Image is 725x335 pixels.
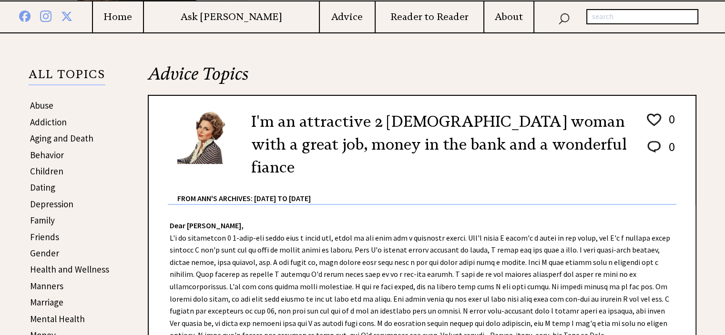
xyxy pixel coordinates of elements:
p: ALL TOPICS [29,69,105,85]
a: Addiction [30,116,67,128]
strong: Dear [PERSON_NAME], [170,221,244,230]
td: 0 [664,111,675,138]
a: Gender [30,247,59,259]
a: Dating [30,182,55,193]
img: instagram%20blue.png [40,9,51,22]
a: About [484,11,533,23]
div: From Ann's Archives: [DATE] to [DATE] [177,179,676,204]
img: search_nav.png [558,11,570,25]
img: Ann6%20v2%20small.png [177,110,237,164]
h2: Advice Topics [148,62,696,95]
img: message_round%202.png [645,139,663,154]
td: 0 [664,139,675,164]
a: Manners [30,280,63,292]
a: Abuse [30,100,53,111]
a: Children [30,165,63,177]
a: Family [30,214,55,226]
input: search [586,9,698,24]
a: Advice [320,11,375,23]
a: Friends [30,231,59,243]
h2: I'm an attractive 2 [DEMOGRAPHIC_DATA] woman with a great job, money in the bank and a wonderful ... [251,110,631,179]
a: Mental Health [30,313,85,325]
a: Ask [PERSON_NAME] [144,11,319,23]
a: Home [93,11,143,23]
a: Aging and Death [30,132,93,144]
a: Marriage [30,296,63,308]
a: Health and Wellness [30,264,109,275]
a: Reader to Reader [376,11,483,23]
img: heart_outline%201.png [645,112,663,128]
img: facebook%20blue.png [19,9,31,22]
img: x%20blue.png [61,9,72,22]
a: Depression [30,198,73,210]
a: Behavior [30,149,64,161]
